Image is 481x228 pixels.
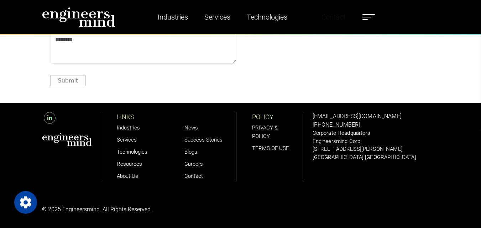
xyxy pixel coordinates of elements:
a: Resources [117,161,142,167]
a: Success Stories [184,137,223,143]
p: [GEOGRAPHIC_DATA] [GEOGRAPHIC_DATA] [313,153,439,161]
p: [STREET_ADDRESS][PERSON_NAME] [313,145,439,153]
a: [PHONE_NUMBER] [313,121,360,128]
a: Blogs [184,149,197,155]
a: Contact [318,9,348,25]
a: Technologies [117,149,147,155]
a: PRIVACY & POLICY [252,124,278,139]
a: TERMS OF USE [252,145,289,152]
p: © 2025 Engineersmind. All Rights Reserved. [42,205,236,214]
a: Services [117,137,137,143]
img: logo [42,7,115,27]
p: Engineersmind Corp [313,137,439,145]
a: Industries [155,9,191,25]
a: Technologies [244,9,290,25]
a: Industries [117,124,140,131]
img: aws [42,133,92,146]
iframe: reCAPTCHA [245,33,353,61]
p: Corporate Headquarters [313,129,439,137]
a: News [184,124,198,131]
a: [EMAIL_ADDRESS][DOMAIN_NAME] [313,113,402,120]
a: LinkedIn [42,115,57,121]
a: Services [202,9,233,25]
button: Submit [51,75,86,86]
a: Contact [184,173,203,179]
p: POLICY [252,112,304,122]
p: LINKS [117,112,169,122]
a: Careers [184,161,203,167]
a: About Us [117,173,138,179]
